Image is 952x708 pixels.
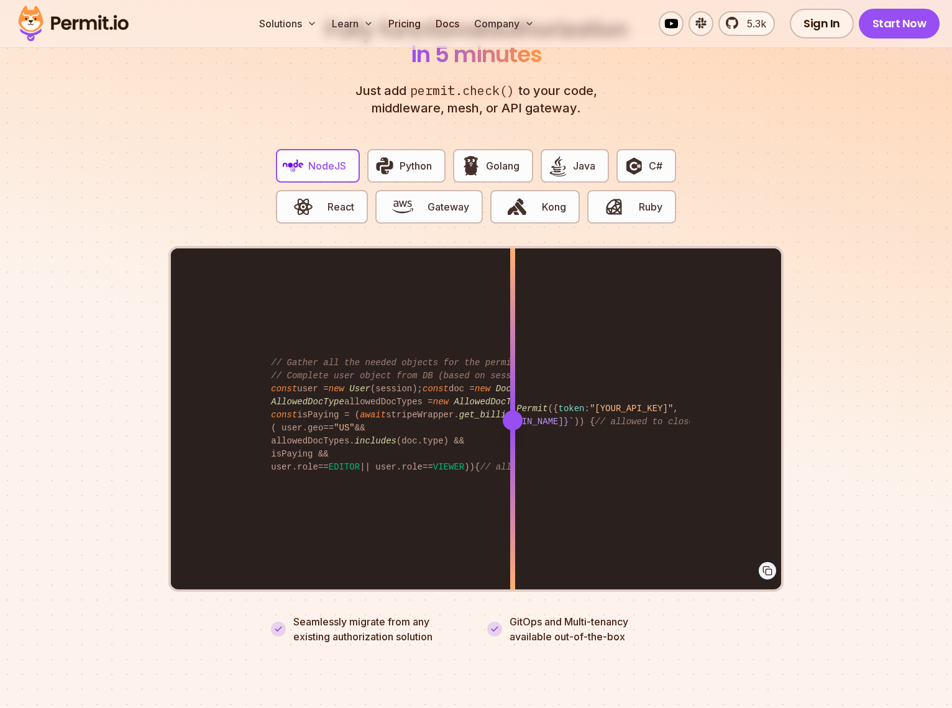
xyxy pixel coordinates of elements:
span: 5.3k [739,16,766,31]
span: User [349,384,370,394]
span: EDITOR [329,462,360,472]
span: "[YOUR_API_KEY]" [590,404,673,414]
span: get_billing_status [459,410,553,420]
p: Seamlessly migrate from any existing authorization solution [293,614,465,644]
span: // Complete user object from DB (based on session object, only 3 DB queries...) [271,371,684,381]
span: Kong [542,199,566,214]
img: Kong [506,196,528,217]
span: new [433,397,449,407]
span: Golang [486,158,519,173]
span: role [401,462,423,472]
span: AllowedDocType [454,397,527,407]
span: Java [573,158,595,173]
p: GitOps and Multi-tenancy available out-of-the-box [510,614,628,644]
button: Learn [327,11,378,36]
a: Docs [431,11,464,36]
img: Golang [460,155,482,176]
span: includes [355,436,396,446]
span: geo [308,423,323,433]
img: Python [374,155,395,176]
img: Gateway [392,196,413,217]
span: React [327,199,354,214]
span: type [423,436,444,446]
img: Ruby [603,196,625,217]
span: new [329,384,344,394]
code: user = (session); doc = ( , , session. ); allowedDocTypes = (user. ); isPaying = ( stripeWrapper.... [262,347,689,484]
span: Ruby [639,199,662,214]
span: await [360,410,386,420]
span: permit.check() [406,82,518,100]
span: Permit [516,404,547,414]
a: 5.3k [718,11,775,36]
span: in 5 minutes [411,39,542,70]
span: // allowed to close issue [595,417,725,427]
span: const [423,384,449,394]
span: // Gather all the needed objects for the permission check [271,358,569,368]
span: // allow access [480,462,558,472]
img: Java [547,155,569,176]
img: NodeJS [283,155,304,176]
span: VIEWER [433,462,464,472]
span: Gateway [428,199,469,214]
span: token [558,404,584,414]
h2: authorization [322,17,630,67]
img: React [293,196,314,217]
span: Document [496,384,538,394]
a: Pricing [383,11,426,36]
a: Sign In [790,9,854,39]
span: AllowedDocType [271,397,344,407]
span: ${[DOMAIN_NAME]} [485,417,569,427]
span: role [297,462,318,472]
button: Solutions [254,11,322,36]
p: Just add to your code, middleware, mesh, or API gateway. [342,82,610,117]
span: NodeJS [308,158,346,173]
span: C# [649,158,662,173]
a: Start Now [859,9,940,39]
button: Company [469,11,539,36]
img: C# [623,155,644,176]
span: const [271,410,297,420]
span: Python [400,158,432,173]
img: Permit logo [12,2,134,45]
span: new [475,384,490,394]
span: "US" [334,423,355,433]
span: const [271,384,297,394]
